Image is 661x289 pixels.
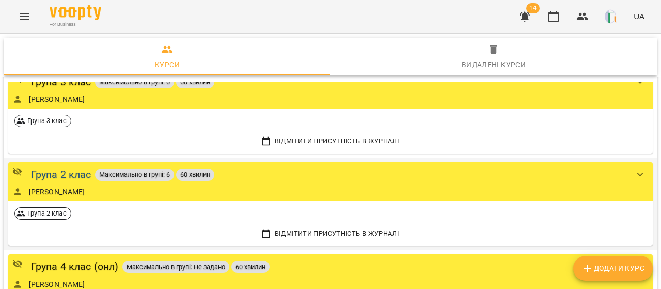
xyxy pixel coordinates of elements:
button: Відмітити присутність в Журналі [12,226,649,241]
button: Додати Курс [573,256,653,281]
a: Група 4 клас (онл) [31,258,119,275]
div: Група 2 клас [14,207,71,220]
span: Додати Курс [581,262,644,275]
button: show more [628,162,653,187]
button: Відмітити присутність в Журналі [12,133,649,149]
a: Група 2 клас [31,166,91,182]
span: Відмітити присутність в Журналі [15,135,646,147]
span: Максимально в групі: Не задано [122,263,229,271]
div: Група 3 клас [14,115,71,127]
span: 14 [526,3,540,13]
button: UA [629,7,649,26]
svg: Приватний урок [12,166,23,177]
span: Максимально в групі: 6 [95,170,174,179]
span: For Business [50,21,101,28]
button: Menu [12,4,37,29]
div: Видалені курси [462,58,526,71]
img: Voopty Logo [50,5,101,20]
span: UA [634,11,644,22]
span: Група 3 клас [23,116,71,126]
img: 9a1d62ba177fc1b8feef1f864f620c53.png [605,9,619,24]
span: Група 2 клас [23,209,71,218]
button: show more [628,254,653,279]
a: [PERSON_NAME] [29,94,85,104]
span: 60 хвилин [176,170,214,179]
span: 60 хвилин [231,263,270,271]
span: Відмітити присутність в Журналі [15,228,646,239]
a: [PERSON_NAME] [29,187,85,197]
div: Курси [155,58,180,71]
svg: Приватний урок [12,258,23,269]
